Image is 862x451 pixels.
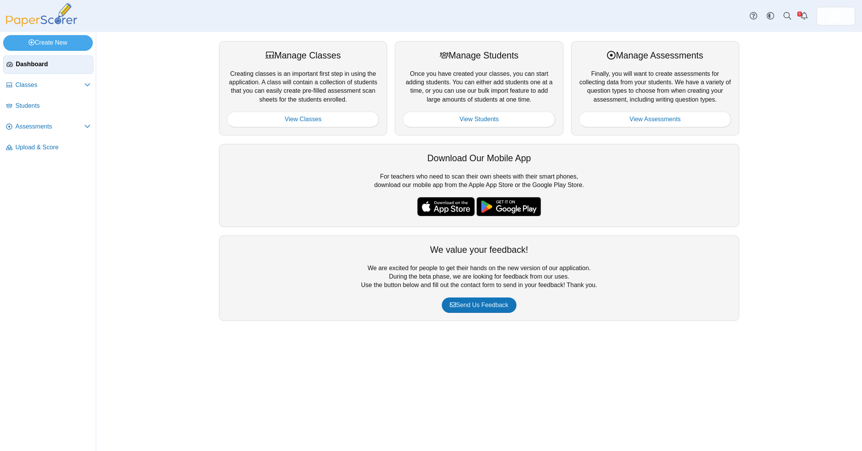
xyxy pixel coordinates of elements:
a: Alerts [796,8,813,25]
span: Students [15,102,90,110]
img: ps.cRz8zCdsP4LbcP2q [830,10,842,22]
a: Create New [3,35,93,50]
img: google-play-badge.png [476,197,541,216]
div: For teachers who need to scan their own sheets with their smart phones, download our mobile app f... [219,144,739,227]
a: View Students [403,112,555,127]
div: Creating classes is an important first step in using the application. A class will contain a coll... [219,41,387,135]
span: Classes [15,81,84,89]
div: Finally, you will want to create assessments for collecting data from your students. We have a va... [571,41,739,135]
a: ps.cRz8zCdsP4LbcP2q [817,7,855,25]
a: View Classes [227,112,379,127]
a: Students [3,97,94,115]
span: Send Us Feedback [450,302,508,308]
img: PaperScorer [3,3,80,27]
a: Dashboard [3,55,94,74]
span: Assessments [15,122,84,131]
div: Download Our Mobile App [227,152,731,164]
img: apple-store-badge.svg [417,197,475,216]
span: d&k prep prep [830,10,842,22]
div: Once you have created your classes, you can start adding students. You can either add students on... [395,41,563,135]
span: Dashboard [16,60,90,68]
div: We value your feedback! [227,244,731,256]
a: Classes [3,76,94,95]
a: Send Us Feedback [442,297,516,313]
div: We are excited for people to get their hands on the new version of our application. During the be... [219,236,739,321]
a: Assessments [3,118,94,136]
div: Manage Classes [227,49,379,62]
div: Manage Students [403,49,555,62]
a: PaperScorer [3,21,80,28]
span: Upload & Score [15,143,90,152]
div: Manage Assessments [579,49,731,62]
a: Upload & Score [3,139,94,157]
a: View Assessments [579,112,731,127]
